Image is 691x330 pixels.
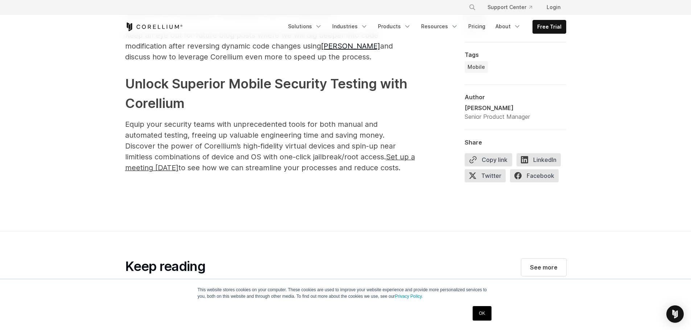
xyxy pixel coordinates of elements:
[530,263,558,272] span: See more
[466,1,479,14] button: Search
[374,20,415,33] a: Products
[521,259,566,276] a: See more
[125,120,396,161] span: Equip your security teams with unprecedented tools for both manual and automated testing, freeing...
[284,20,326,33] a: Solutions
[541,1,566,14] a: Login
[465,61,488,72] a: Mobile
[465,93,566,100] div: Author
[465,103,530,112] div: [PERSON_NAME]
[533,20,566,33] a: Free Trial
[395,294,423,299] a: Privacy Policy.
[517,153,565,169] a: LinkedIn
[465,169,506,182] span: Twitter
[491,20,525,33] a: About
[460,1,566,14] div: Navigation Menu
[464,20,490,33] a: Pricing
[417,20,462,33] a: Resources
[510,169,563,185] a: Facebook
[482,1,538,14] a: Support Center
[465,138,566,146] div: Share
[125,22,183,31] a: Corellium Home
[510,169,559,182] span: Facebook
[465,112,530,121] div: Senior Product Manager
[284,20,566,34] div: Navigation Menu
[465,51,566,58] div: Tags
[125,155,415,171] a: Set up a meeting [DATE]
[465,169,510,185] a: Twitter
[125,74,415,113] h2: Unlock Superior Mobile Security Testing with Corellium
[198,287,494,300] p: This website stores cookies on your computer. These cookies are used to improve your website expe...
[666,305,684,323] div: Open Intercom Messenger
[178,163,400,172] span: to see how we can streamline your processes and reduce costs.
[465,153,512,166] button: Copy link
[321,42,380,50] a: [PERSON_NAME]
[473,306,491,321] a: OK
[328,20,372,33] a: Industries
[125,259,205,275] h2: Keep reading
[125,30,415,62] p: Keep an eye out for future blog posts where we will dig deeper into code modification after rever...
[468,63,485,70] span: Mobile
[517,153,561,166] span: LinkedIn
